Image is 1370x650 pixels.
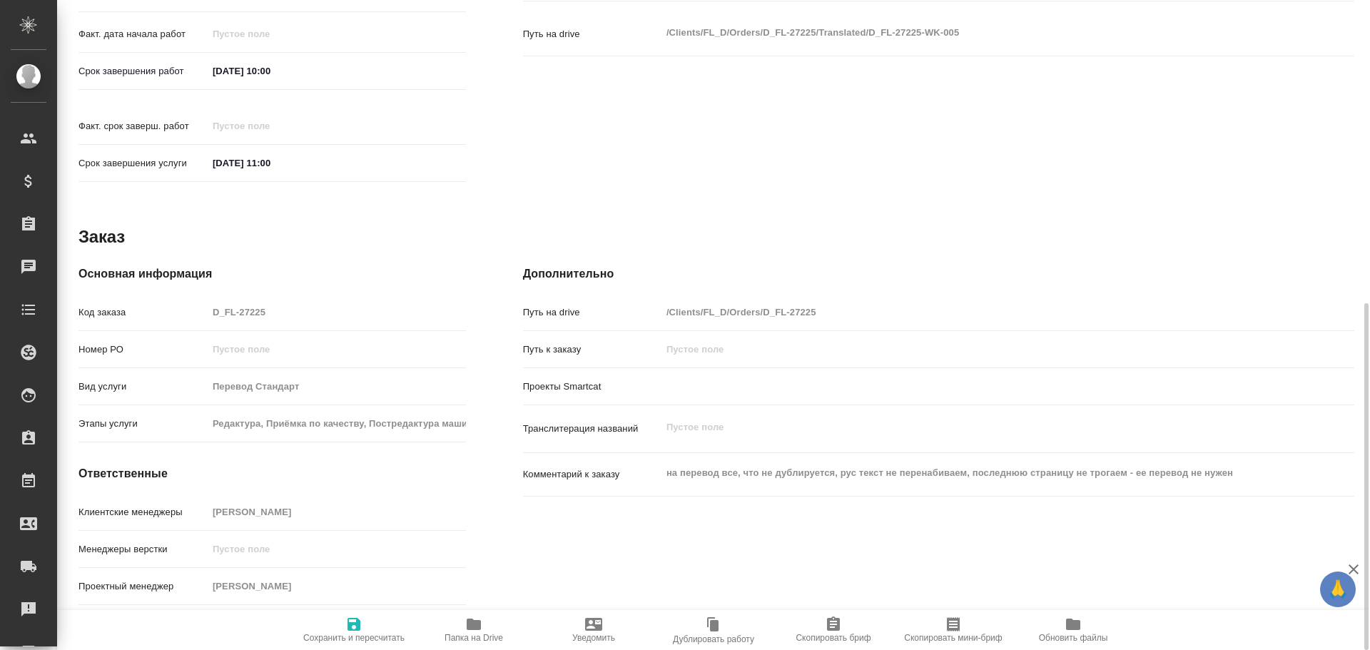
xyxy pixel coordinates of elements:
span: 🙏 [1326,574,1350,604]
textarea: /Clients/FL_D/Orders/D_FL-27225/Translated/D_FL-27225-WK-005 [661,21,1285,45]
button: Сохранить и пересчитать [294,610,414,650]
p: Срок завершения работ [78,64,208,78]
textarea: на перевод все, что не дублируется, рус текст не перенабиваем, последнюю страницу не трогаем - ее... [661,461,1285,485]
button: Скопировать мини-бриф [893,610,1013,650]
p: Путь на drive [523,305,661,320]
input: Пустое поле [208,502,466,522]
input: ✎ Введи что-нибудь [208,61,333,81]
input: Пустое поле [208,539,466,559]
span: Скопировать мини-бриф [904,633,1002,643]
p: Клиентские менеджеры [78,505,208,519]
input: Пустое поле [208,339,466,360]
h4: Основная информация [78,265,466,283]
span: Дублировать работу [673,634,754,644]
button: 🙏 [1320,572,1356,607]
button: Папка на Drive [414,610,534,650]
input: Пустое поле [661,339,1285,360]
p: Факт. дата начала работ [78,27,208,41]
input: Пустое поле [208,116,333,136]
h2: Заказ [78,225,125,248]
input: Пустое поле [208,376,466,397]
p: Этапы услуги [78,417,208,431]
p: Вид услуги [78,380,208,394]
input: ✎ Введи что-нибудь [208,153,333,173]
p: Комментарий к заказу [523,467,661,482]
h4: Ответственные [78,465,466,482]
input: Пустое поле [208,302,466,323]
input: Пустое поле [661,302,1285,323]
h4: Дополнительно [523,265,1354,283]
p: Транслитерация названий [523,422,661,436]
p: Путь на drive [523,27,661,41]
button: Скопировать бриф [773,610,893,650]
p: Срок завершения услуги [78,156,208,171]
span: Скопировать бриф [796,633,871,643]
span: Уведомить [572,633,615,643]
p: Проектный менеджер [78,579,208,594]
p: Факт. срок заверш. работ [78,119,208,133]
p: Код заказа [78,305,208,320]
p: Номер РО [78,342,208,357]
span: Обновить файлы [1039,633,1108,643]
input: Пустое поле [208,413,466,434]
input: Пустое поле [208,576,466,596]
span: Сохранить и пересчитать [303,633,405,643]
p: Проекты Smartcat [523,380,661,394]
button: Уведомить [534,610,654,650]
button: Обновить файлы [1013,610,1133,650]
span: Папка на Drive [445,633,503,643]
p: Путь к заказу [523,342,661,357]
input: Пустое поле [208,24,333,44]
p: Менеджеры верстки [78,542,208,557]
button: Дублировать работу [654,610,773,650]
